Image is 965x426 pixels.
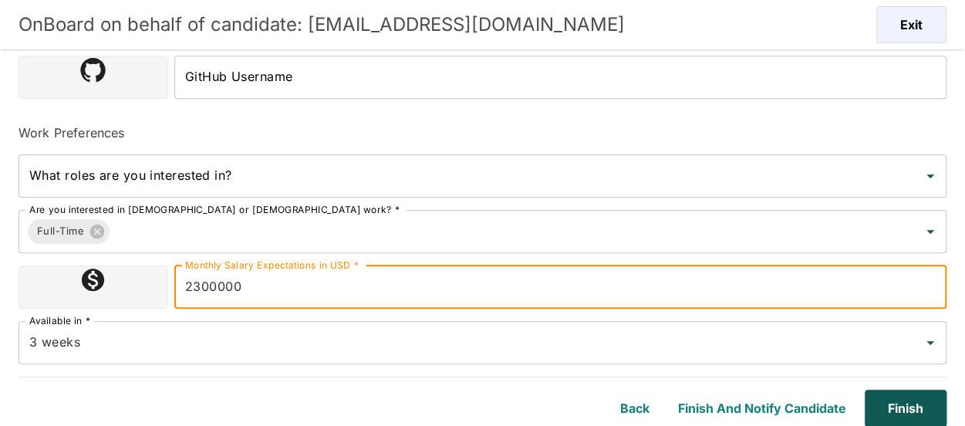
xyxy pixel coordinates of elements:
h6: Work Preferences [19,123,946,142]
button: Exit [876,6,946,43]
label: Are you interested in [DEMOGRAPHIC_DATA] or [DEMOGRAPHIC_DATA] work? * [29,203,400,216]
button: Open [919,165,941,187]
label: Available in * [29,314,90,327]
button: Open [919,221,941,242]
label: Monthly Salary Expectations in USD * [185,259,359,272]
span: Full-Time [28,222,93,240]
h5: OnBoard on behalf of candidate: [EMAIL_ADDRESS][DOMAIN_NAME] [19,12,625,37]
div: Full-Time [28,219,110,244]
button: Open [919,332,941,353]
